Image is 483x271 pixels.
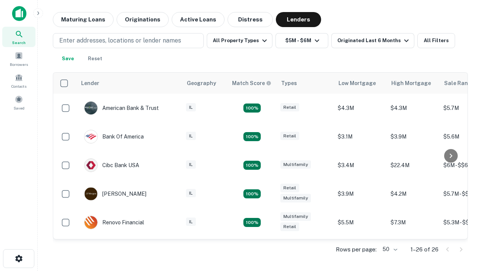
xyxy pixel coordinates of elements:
th: Lender [77,73,182,94]
td: $3.4M [334,151,387,180]
button: Originations [117,12,169,27]
div: Retail [280,132,299,140]
div: Multifamily [280,160,311,169]
div: Multifamily [280,194,311,202]
button: Maturing Loans [53,12,114,27]
th: High Mortgage [387,73,440,94]
img: picture [85,102,97,114]
th: Capitalize uses an advanced AI algorithm to match your search with the best lender. The match sco... [228,73,277,94]
td: $22.4M [387,151,440,180]
div: IL [186,103,196,112]
span: Saved [14,105,25,111]
div: IL [186,218,196,226]
div: Bank Of America [84,130,144,143]
div: Retail [280,222,299,231]
button: Save your search to get updates of matches that match your search criteria. [56,51,80,66]
td: $4.2M [387,180,440,208]
p: Rows per page: [336,245,377,254]
td: $7.3M [387,208,440,237]
div: Matching Properties: 4, hasApolloMatch: undefined [243,189,261,198]
td: $3.9M [334,180,387,208]
a: Borrowers [2,49,35,69]
td: $3.1M [334,122,387,151]
span: Borrowers [10,61,28,67]
p: Enter addresses, locations or lender names [59,36,181,45]
div: Retail [280,103,299,112]
div: Lender [81,79,99,88]
div: Matching Properties: 4, hasApolloMatch: undefined [243,161,261,170]
div: Low Mortgage [338,79,376,88]
div: [PERSON_NAME] [84,187,146,201]
div: IL [186,132,196,140]
button: Distress [228,12,273,27]
td: $2.2M [334,237,387,265]
a: Saved [2,92,35,113]
button: Enter addresses, locations or lender names [53,33,204,48]
a: Contacts [2,70,35,91]
div: Geography [187,79,216,88]
a: Search [2,27,35,47]
div: IL [186,160,196,169]
div: High Mortgage [391,79,431,88]
div: Matching Properties: 7, hasApolloMatch: undefined [243,104,261,113]
button: Active Loans [172,12,225,27]
img: picture [85,130,97,143]
div: Multifamily [280,212,311,221]
div: Retail [280,184,299,192]
button: All Property Types [207,33,272,48]
div: Types [281,79,297,88]
th: Types [277,73,334,94]
button: Originated Last 6 Months [331,33,414,48]
div: Capitalize uses an advanced AI algorithm to match your search with the best lender. The match sco... [232,79,271,87]
p: 1–26 of 26 [411,245,438,254]
iframe: Chat Widget [445,211,483,247]
span: Search [12,40,26,46]
td: $4.3M [334,94,387,122]
td: $3.9M [387,122,440,151]
button: Lenders [276,12,321,27]
button: All Filters [417,33,455,48]
img: picture [85,187,97,200]
img: picture [85,159,97,172]
div: American Bank & Trust [84,101,159,115]
button: Reset [83,51,107,66]
div: IL [186,189,196,198]
h6: Match Score [232,79,270,87]
img: picture [85,216,97,229]
div: Originated Last 6 Months [337,36,411,45]
div: Matching Properties: 4, hasApolloMatch: undefined [243,218,261,227]
span: Contacts [11,83,26,89]
button: $5M - $6M [275,33,328,48]
th: Geography [182,73,228,94]
td: $5.5M [334,208,387,237]
div: Matching Properties: 4, hasApolloMatch: undefined [243,132,261,141]
td: $4.3M [387,94,440,122]
td: $3.1M [387,237,440,265]
div: 50 [380,244,398,255]
div: Renovo Financial [84,216,144,229]
div: Cibc Bank USA [84,158,139,172]
img: capitalize-icon.png [12,6,26,21]
th: Low Mortgage [334,73,387,94]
